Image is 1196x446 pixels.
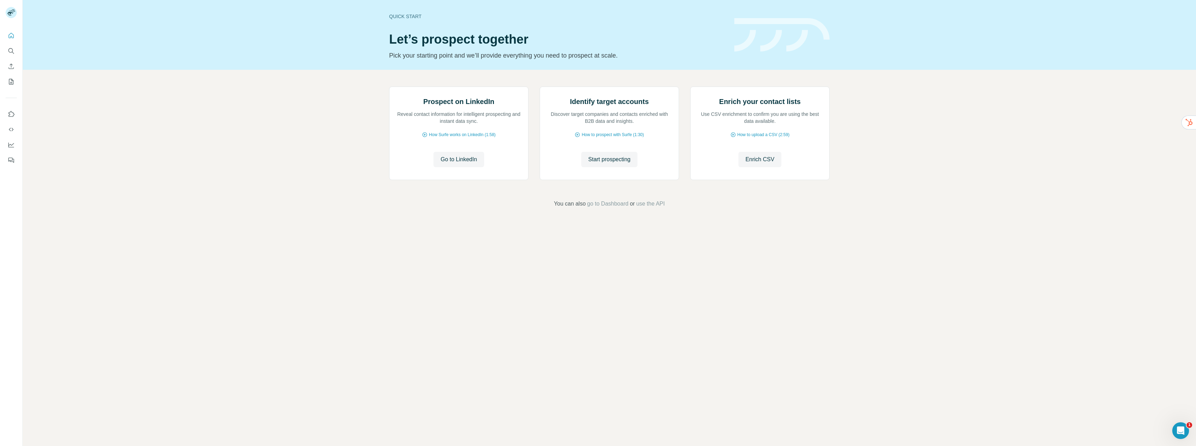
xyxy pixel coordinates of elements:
h2: Identify target accounts [570,97,649,106]
span: or [630,200,635,208]
button: Quick start [6,29,17,42]
span: How to prospect with Surfe (1:30) [582,132,644,138]
button: use the API [636,200,665,208]
p: Use CSV enrichment to confirm you are using the best data available. [698,111,822,125]
button: Feedback [6,154,17,166]
span: Enrich CSV [745,155,774,164]
button: My lists [6,75,17,88]
button: Search [6,45,17,57]
p: Discover target companies and contacts enriched with B2B data and insights. [547,111,672,125]
span: Start prospecting [588,155,630,164]
span: Go to LinkedIn [440,155,477,164]
button: Go to LinkedIn [433,152,484,167]
p: Pick your starting point and we’ll provide everything you need to prospect at scale. [389,51,726,60]
iframe: Intercom live chat [1172,422,1189,439]
span: You can also [554,200,586,208]
button: go to Dashboard [587,200,628,208]
button: Enrich CSV [6,60,17,73]
button: Start prospecting [581,152,637,167]
span: How Surfe works on LinkedIn (1:58) [429,132,496,138]
p: Reveal contact information for intelligent prospecting and instant data sync. [396,111,521,125]
button: Use Surfe API [6,123,17,136]
h1: Let’s prospect together [389,32,726,46]
span: 1 [1187,422,1192,428]
img: banner [734,18,830,52]
button: Dashboard [6,139,17,151]
h2: Enrich your contact lists [719,97,801,106]
span: How to upload a CSV (2:59) [737,132,789,138]
button: Enrich CSV [738,152,781,167]
h2: Prospect on LinkedIn [423,97,494,106]
button: Use Surfe on LinkedIn [6,108,17,120]
div: Quick start [389,13,726,20]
